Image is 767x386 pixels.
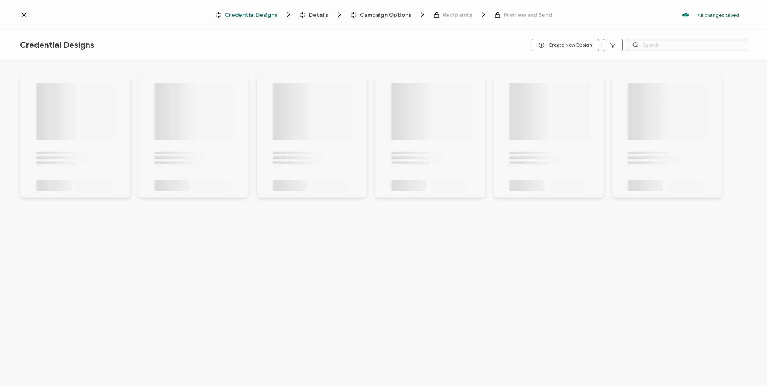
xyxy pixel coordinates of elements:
[351,11,426,19] span: Campaign Options
[443,12,472,18] span: Recipients
[434,11,487,19] span: Recipients
[698,12,739,18] p: All changes saved
[309,12,328,18] span: Details
[504,12,552,18] span: Preview and Send
[727,347,767,386] iframe: Chat Widget
[532,39,599,51] button: Create New Design
[20,40,94,50] span: Credential Designs
[225,12,277,18] span: Credential Designs
[538,42,592,48] span: Create New Design
[627,39,747,51] input: Search
[495,12,552,18] span: Preview and Send
[300,11,343,19] span: Details
[215,11,552,19] div: Breadcrumb
[360,12,411,18] span: Campaign Options
[215,11,292,19] span: Credential Designs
